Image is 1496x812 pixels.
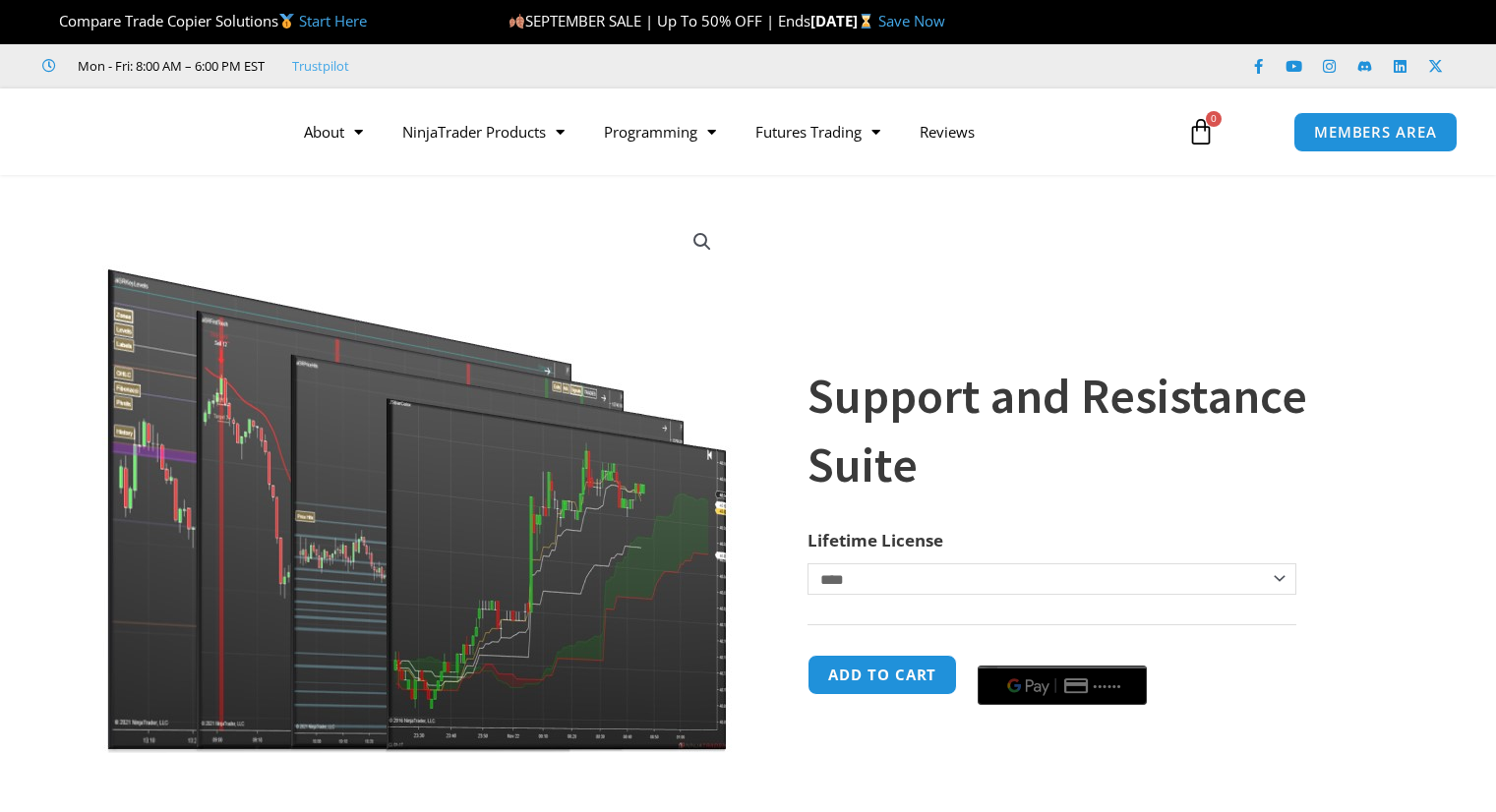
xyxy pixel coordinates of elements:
a: MEMBERS AREA [1293,112,1458,152]
span: Compare Trade Copier Solutions [42,11,367,30]
a: Trustpilot [292,54,349,78]
img: 🍂 [509,14,524,29]
span: Mon - Fri: 8:00 AM – 6:00 PM EST [73,54,265,78]
a: Save Now [878,11,945,30]
text: •••••• [1095,679,1124,693]
h1: Support and Resistance Suite [808,362,1382,499]
span: SEPTEMBER SALE | Up To 50% OFF | Ends [509,11,810,30]
button: Add to cart [808,655,957,695]
label: Lifetime License [808,529,943,551]
img: Support and Resistance Suite 1 [102,209,735,753]
iframe: Secure payment input frame [974,652,1151,654]
img: LogoAI | Affordable Indicators – NinjaTrader [42,96,254,167]
a: About [284,109,383,154]
span: MEMBERS AREA [1314,125,1437,140]
strong: [DATE] [810,11,878,30]
span: 0 [1206,111,1222,127]
img: ⌛ [859,14,873,29]
a: Reviews [900,109,994,154]
a: View full-screen image gallery [685,224,720,260]
a: NinjaTrader Products [383,109,584,154]
a: Programming [584,109,736,154]
a: Futures Trading [736,109,900,154]
nav: Menu [284,109,1167,154]
a: Start Here [299,11,367,30]
img: 🏆 [43,14,58,29]
img: 🥇 [279,14,294,29]
button: Buy with GPay [978,666,1147,705]
a: 0 [1158,103,1244,160]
